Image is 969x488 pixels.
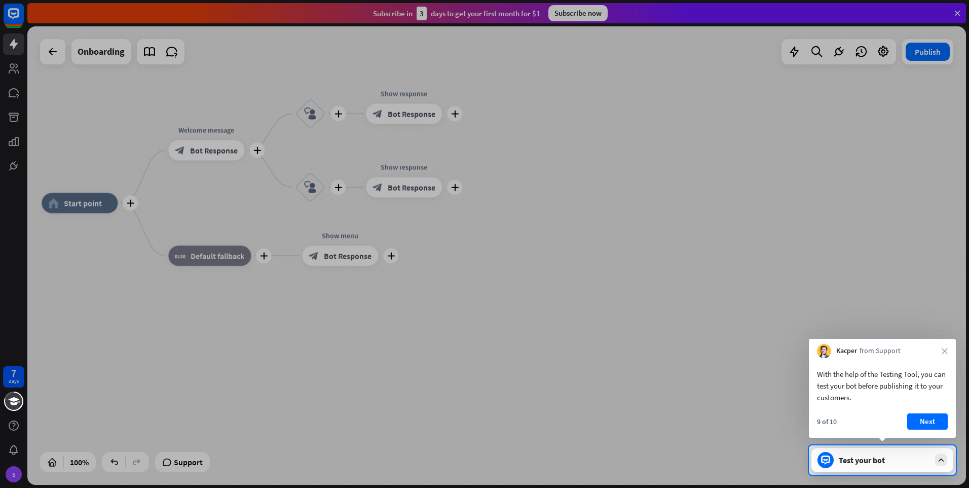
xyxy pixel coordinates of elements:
i: close [942,348,948,354]
span: from Support [860,346,901,356]
div: Test your bot [839,455,930,465]
span: Kacper [836,346,857,356]
div: 9 of 10 [817,417,837,426]
button: Open LiveChat chat widget [8,4,39,34]
button: Next [907,413,948,430]
div: With the help of the Testing Tool, you can test your bot before publishing it to your customers. [817,368,948,403]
